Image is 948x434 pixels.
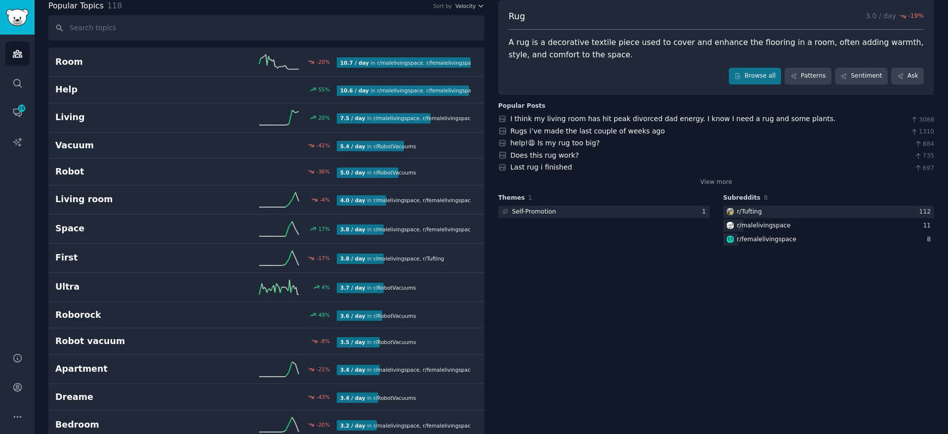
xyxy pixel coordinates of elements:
[455,2,484,9] button: Velocity
[910,128,934,136] span: 1310
[923,221,934,230] div: 11
[423,87,425,93] span: ,
[723,219,935,232] a: malelivingspacer/malelivingspace11
[727,222,734,229] img: malelivingspace
[511,163,572,171] a: Last rug i finished
[509,37,924,61] div: A rug is a decorative textile piece used to cover and enhance the flooring in a room, often addin...
[423,423,474,429] span: r/ femalelivingspace
[337,310,419,321] div: in
[427,60,477,66] span: r/ femalelivingspace
[340,226,365,232] b: 3.8 / day
[914,140,934,149] span: 884
[48,132,484,159] a: Vacuum-41%5.4 / dayin r/RobotVacuums
[55,111,196,124] h2: Living
[340,170,365,175] b: 5.0 / day
[423,367,474,373] span: r/ femalelivingspace
[764,194,768,201] span: 8
[498,102,546,111] div: Popular Posts
[927,235,934,244] div: 8
[737,208,762,217] div: r/ Tufting
[337,392,419,403] div: in
[48,244,484,273] a: First-17%3.8 / dayin r/malelivingspace,r/Tufting
[512,208,556,217] div: Self-Promotion
[48,355,484,384] a: Apartment-21%3.4 / dayin r/malelivingspace,r/femalelivingspace
[511,151,579,159] a: Does this rug work?
[316,58,330,65] div: -20 %
[373,256,419,261] span: r/ malelivingspace
[835,68,888,85] a: Sentiment
[373,115,419,121] span: r/ malelivingspace
[785,68,831,85] a: Patterns
[914,152,934,161] span: 735
[337,195,471,206] div: in
[340,367,365,373] b: 3.4 / day
[373,170,416,175] span: r/ RobotVacuums
[498,206,710,218] a: Self-Promotion1
[318,225,330,232] div: 17 %
[919,208,934,217] div: 112
[340,60,369,66] b: 10.7 / day
[55,222,196,235] h2: Space
[55,139,196,152] h2: Vacuum
[107,1,122,10] span: 118
[318,311,330,318] div: 49 %
[419,367,421,373] span: ,
[511,139,600,147] a: help!😩 Is my rug too big?
[434,2,452,9] div: Sort by
[455,2,475,9] span: Velocity
[48,103,484,132] a: Living20%7.5 / dayin r/malelivingspace,r/femalelivingspace
[337,86,471,96] div: in
[373,339,416,345] span: r/ RobotVacuums
[48,328,484,355] a: Robot vacuum-8%3.5 / dayin r/RobotVacuums
[55,166,196,178] h2: Robot
[910,116,934,125] span: 3088
[340,143,365,149] b: 5.4 / day
[419,197,421,203] span: ,
[419,256,421,261] span: ,
[318,114,330,121] div: 20 %
[48,302,484,329] a: Roborock49%3.6 / dayin r/RobotVacuums
[723,194,761,203] span: Subreddits
[55,419,196,431] h2: Bedroom
[702,208,710,217] div: 1
[509,10,525,23] span: Rug
[723,206,935,218] a: Tuftingr/Tufting112
[377,60,423,66] span: r/ malelivingspace
[419,423,421,429] span: ,
[337,283,419,293] div: in
[373,313,416,319] span: r/ RobotVacuums
[316,393,330,400] div: -43 %
[48,273,484,302] a: Ultra4%3.7 / dayin r/RobotVacuums
[55,309,196,321] h2: Roborock
[48,215,484,244] a: Space17%3.8 / dayin r/malelivingspace,r/femalelivingspace
[373,197,419,203] span: r/ malelivingspace
[55,281,196,293] h2: Ultra
[340,285,365,291] b: 3.7 / day
[427,87,477,93] span: r/ femalelivingspace
[337,337,419,347] div: in
[340,313,365,319] b: 3.6 / day
[866,10,924,23] p: 3.0 / day
[908,12,924,21] span: -19 %
[55,193,196,206] h2: Living room
[498,194,525,203] span: Themes
[419,115,421,121] span: ,
[340,256,365,261] b: 3.8 / day
[337,113,471,124] div: in
[48,15,484,41] input: Search topics
[337,420,471,431] div: in
[419,226,421,232] span: ,
[5,100,30,125] a: 19
[373,423,419,429] span: r/ malelivingspace
[373,226,419,232] span: r/ malelivingspace
[48,384,484,411] a: Dreame-43%3.4 / dayin r/RobotVacuums
[55,391,196,403] h2: Dreame
[528,194,532,201] span: 1
[48,47,484,77] a: Room-20%10.7 / dayin r/malelivingspace,r/femalelivingspace
[723,233,935,246] a: femalelivingspacer/femalelivingspace8
[373,395,416,401] span: r/ RobotVacuums
[316,142,330,149] div: -41 %
[318,86,330,93] div: 55 %
[729,68,782,85] a: Browse all
[48,159,484,185] a: Robot-36%5.0 / dayin r/RobotVacuums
